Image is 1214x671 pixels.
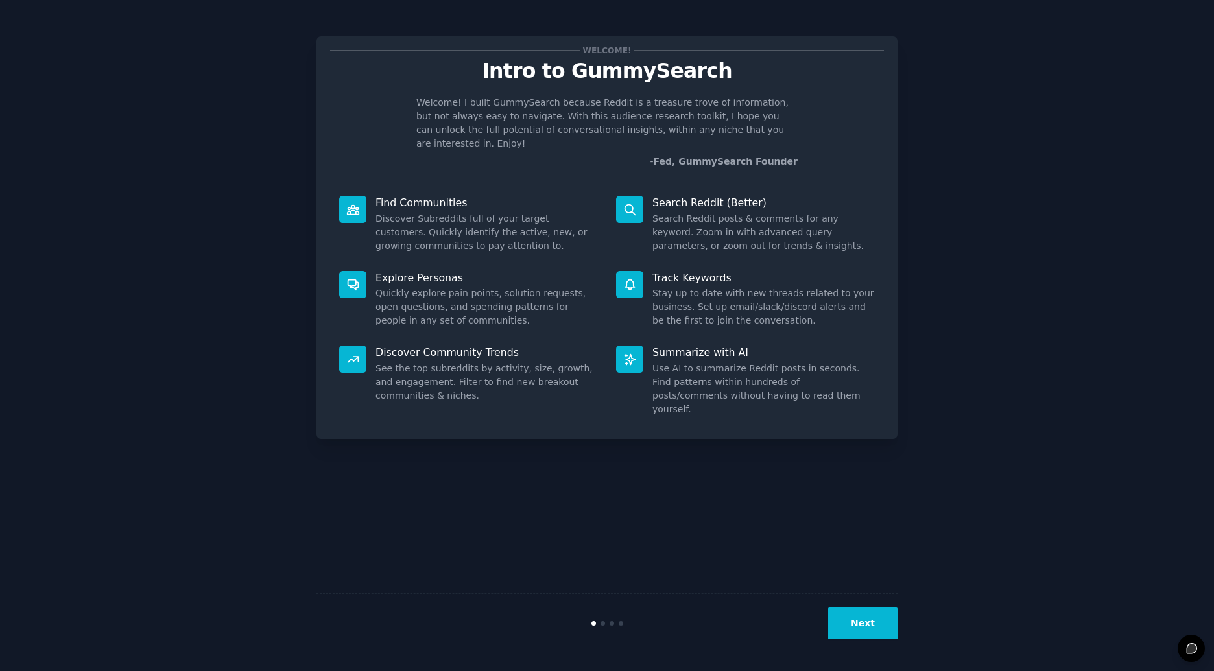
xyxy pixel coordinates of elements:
span: Welcome! [580,43,634,57]
p: Summarize with AI [652,346,875,359]
dd: Stay up to date with new threads related to your business. Set up email/slack/discord alerts and ... [652,287,875,327]
dd: Quickly explore pain points, solution requests, open questions, and spending patterns for people ... [375,287,598,327]
p: Find Communities [375,196,598,209]
p: Track Keywords [652,271,875,285]
dd: Discover Subreddits full of your target customers. Quickly identify the active, new, or growing c... [375,212,598,253]
button: Next [828,607,898,639]
div: - [650,155,798,169]
a: Fed, GummySearch Founder [653,156,798,167]
dd: Search Reddit posts & comments for any keyword. Zoom in with advanced query parameters, or zoom o... [652,212,875,253]
p: Explore Personas [375,271,598,285]
p: Welcome! I built GummySearch because Reddit is a treasure trove of information, but not always ea... [416,96,798,150]
p: Discover Community Trends [375,346,598,359]
dd: See the top subreddits by activity, size, growth, and engagement. Filter to find new breakout com... [375,362,598,403]
dd: Use AI to summarize Reddit posts in seconds. Find patterns within hundreds of posts/comments with... [652,362,875,416]
p: Intro to GummySearch [330,60,884,82]
p: Search Reddit (Better) [652,196,875,209]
